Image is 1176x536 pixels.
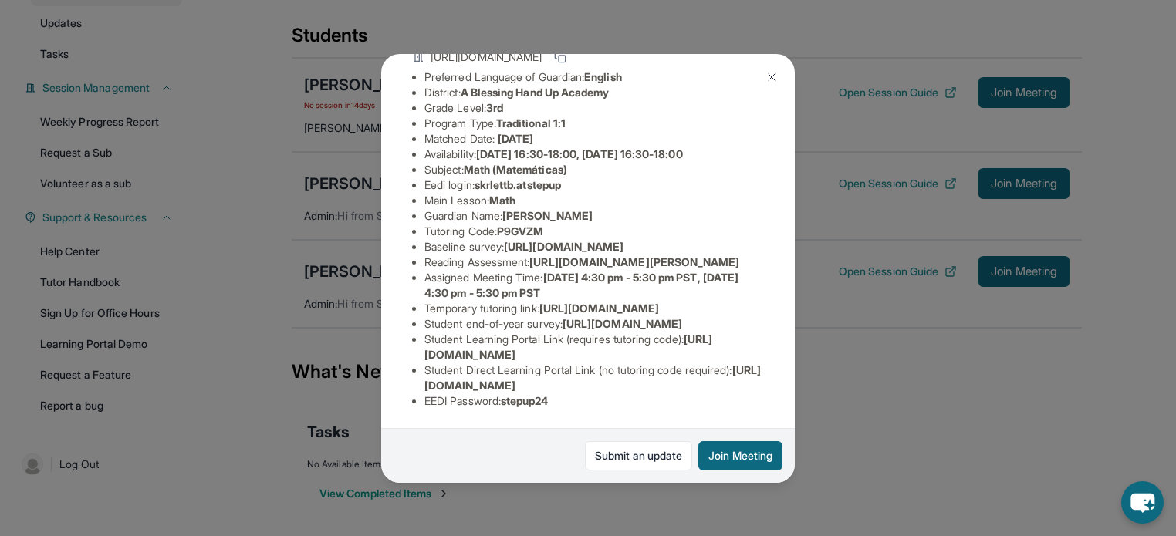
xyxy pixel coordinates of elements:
[504,240,623,253] span: [URL][DOMAIN_NAME]
[424,362,764,393] li: Student Direct Learning Portal Link (no tutoring code required) :
[424,239,764,255] li: Baseline survey :
[424,224,764,239] li: Tutoring Code :
[496,116,566,130] span: Traditional 1:1
[424,69,764,85] li: Preferred Language of Guardian:
[551,48,569,66] button: Copy link
[424,208,764,224] li: Guardian Name :
[424,270,764,301] li: Assigned Meeting Time :
[584,70,622,83] span: English
[424,332,764,362] li: Student Learning Portal Link (requires tutoring code) :
[424,147,764,162] li: Availability:
[424,177,764,193] li: Eedi login :
[497,224,543,238] span: P9GVZM
[529,255,739,268] span: [URL][DOMAIN_NAME][PERSON_NAME]
[424,85,764,100] li: District:
[424,255,764,270] li: Reading Assessment :
[424,162,764,177] li: Subject :
[464,163,567,176] span: Math (Matemáticas)
[489,194,515,207] span: Math
[498,132,533,145] span: [DATE]
[765,71,778,83] img: Close Icon
[424,116,764,131] li: Program Type:
[424,100,764,116] li: Grade Level:
[698,441,782,470] button: Join Meeting
[476,147,683,160] span: [DATE] 16:30-18:00, [DATE] 16:30-18:00
[475,178,561,191] span: skrlettb.atstepup
[461,86,610,99] span: A Blessing Hand Up Academy
[431,49,542,65] span: [URL][DOMAIN_NAME]
[501,394,549,407] span: stepup24
[424,131,764,147] li: Matched Date:
[424,193,764,208] li: Main Lesson :
[539,302,659,315] span: [URL][DOMAIN_NAME]
[585,441,692,470] a: Submit an update
[424,301,764,316] li: Temporary tutoring link :
[424,271,738,299] span: [DATE] 4:30 pm - 5:30 pm PST, [DATE] 4:30 pm - 5:30 pm PST
[563,317,682,330] span: [URL][DOMAIN_NAME]
[502,209,593,222] span: [PERSON_NAME]
[1121,481,1164,524] button: chat-button
[486,101,503,114] span: 3rd
[424,316,764,332] li: Student end-of-year survey :
[424,393,764,409] li: EEDI Password :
